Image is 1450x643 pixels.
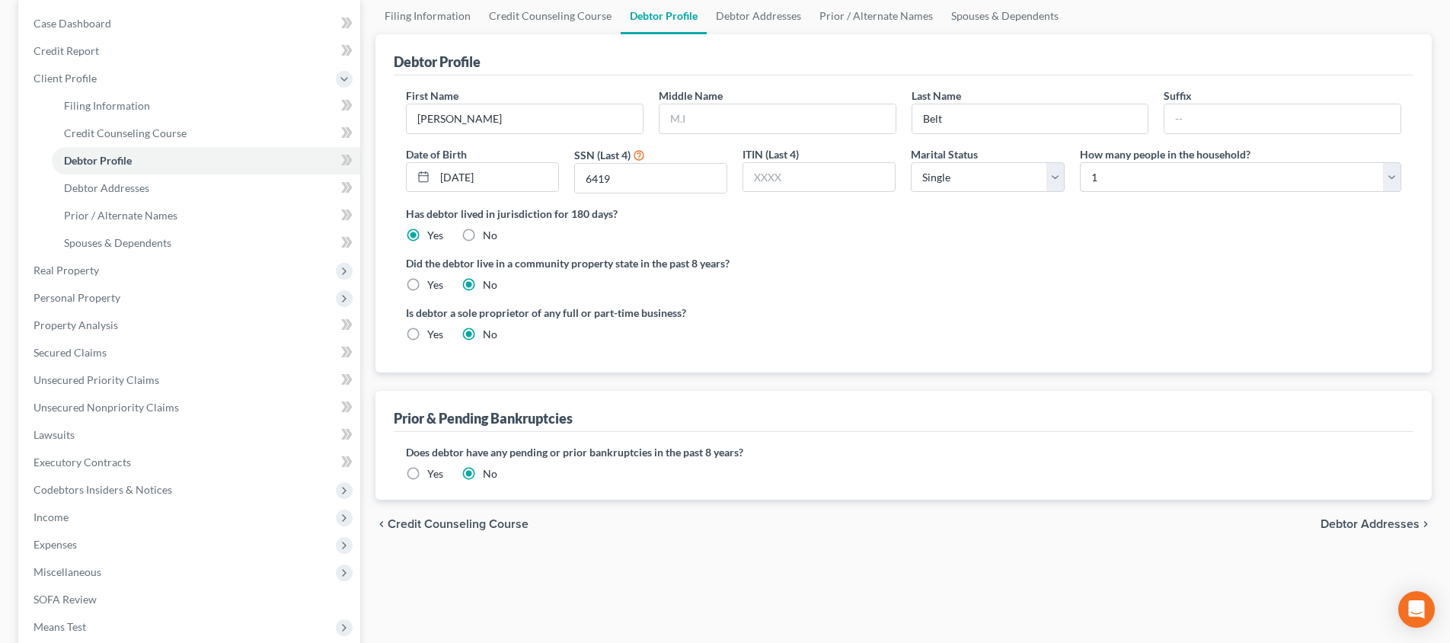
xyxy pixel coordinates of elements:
[427,277,443,293] label: Yes
[660,104,896,133] input: M.I
[34,483,172,496] span: Codebtors Insiders & Notices
[1420,518,1432,530] i: chevron_right
[21,312,360,339] a: Property Analysis
[1080,146,1250,162] label: How many people in the household?
[34,456,131,469] span: Executory Contracts
[743,163,895,192] input: XXXX
[406,305,896,321] label: Is debtor a sole proprietor of any full or part-time business?
[21,586,360,613] a: SOFA Review
[34,264,99,277] span: Real Property
[427,327,443,342] label: Yes
[34,346,107,359] span: Secured Claims
[406,444,1401,460] label: Does debtor have any pending or prior bankruptcies in the past 8 years?
[483,277,497,293] label: No
[34,318,118,331] span: Property Analysis
[575,164,727,193] input: XXXX
[64,154,132,167] span: Debtor Profile
[1398,591,1435,628] div: Open Intercom Messenger
[34,510,69,523] span: Income
[743,146,799,162] label: ITIN (Last 4)
[34,72,97,85] span: Client Profile
[375,518,388,530] i: chevron_left
[34,565,101,578] span: Miscellaneous
[483,466,497,481] label: No
[34,373,159,386] span: Unsecured Priority Claims
[21,10,360,37] a: Case Dashboard
[52,120,360,147] a: Credit Counseling Course
[394,53,481,71] div: Debtor Profile
[52,202,360,229] a: Prior / Alternate Names
[64,236,171,249] span: Spouses & Dependents
[52,147,360,174] a: Debtor Profile
[21,366,360,394] a: Unsecured Priority Claims
[64,99,150,112] span: Filing Information
[394,409,573,427] div: Prior & Pending Bankruptcies
[21,339,360,366] a: Secured Claims
[1321,518,1420,530] span: Debtor Addresses
[912,88,961,104] label: Last Name
[912,104,1148,133] input: --
[34,620,86,633] span: Means Test
[21,421,360,449] a: Lawsuits
[406,146,467,162] label: Date of Birth
[1164,104,1400,133] input: --
[34,538,77,551] span: Expenses
[435,163,558,192] input: MM/DD/YYYY
[34,428,75,441] span: Lawsuits
[52,229,360,257] a: Spouses & Dependents
[64,126,187,139] span: Credit Counseling Course
[1321,518,1432,530] button: Debtor Addresses chevron_right
[21,37,360,65] a: Credit Report
[1164,88,1192,104] label: Suffix
[34,17,111,30] span: Case Dashboard
[34,44,99,57] span: Credit Report
[427,466,443,481] label: Yes
[34,401,179,414] span: Unsecured Nonpriority Claims
[34,593,97,606] span: SOFA Review
[407,104,643,133] input: --
[911,146,978,162] label: Marital Status
[21,449,360,476] a: Executory Contracts
[406,206,1401,222] label: Has debtor lived in jurisdiction for 180 days?
[64,181,149,194] span: Debtor Addresses
[64,209,177,222] span: Prior / Alternate Names
[406,88,458,104] label: First Name
[483,228,497,243] label: No
[659,88,723,104] label: Middle Name
[52,92,360,120] a: Filing Information
[375,518,529,530] button: chevron_left Credit Counseling Course
[21,394,360,421] a: Unsecured Nonpriority Claims
[483,327,497,342] label: No
[388,518,529,530] span: Credit Counseling Course
[574,147,631,163] label: SSN (Last 4)
[427,228,443,243] label: Yes
[52,174,360,202] a: Debtor Addresses
[406,255,1401,271] label: Did the debtor live in a community property state in the past 8 years?
[34,291,120,304] span: Personal Property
